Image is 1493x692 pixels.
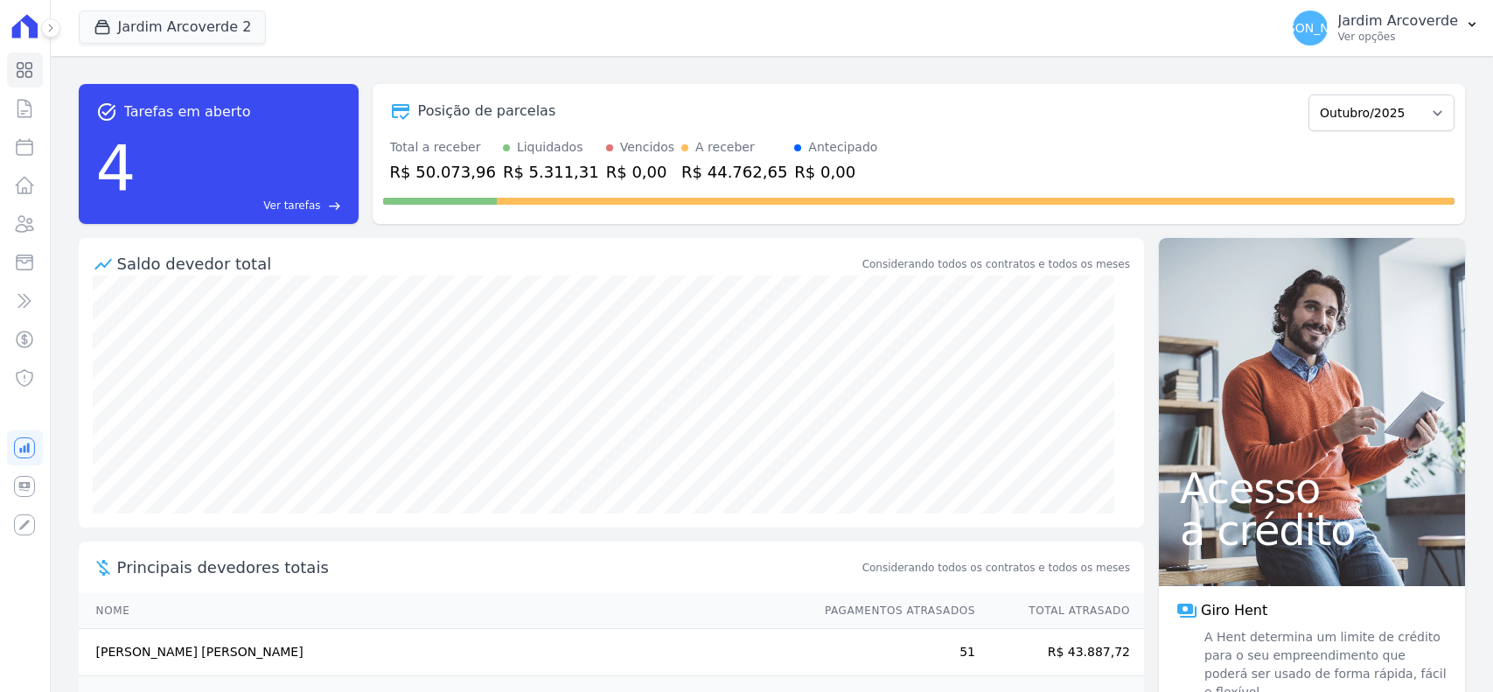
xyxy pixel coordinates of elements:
span: Ver tarefas [263,198,320,213]
th: Total Atrasado [976,593,1144,629]
button: Jardim Arcoverde 2 [79,10,267,44]
span: a crédito [1180,509,1444,551]
div: R$ 50.073,96 [390,160,496,184]
div: R$ 0,00 [606,160,674,184]
span: Giro Hent [1201,600,1267,621]
div: A receber [695,138,755,157]
span: [PERSON_NAME] [1259,22,1360,34]
div: Antecipado [808,138,877,157]
span: task_alt [96,101,117,122]
div: Considerando todos os contratos e todos os meses [862,256,1130,272]
div: Vencidos [620,138,674,157]
td: R$ 43.887,72 [976,629,1144,676]
td: [PERSON_NAME] [PERSON_NAME] [79,629,808,676]
span: Principais devedores totais [117,556,859,579]
span: Tarefas em aberto [124,101,251,122]
button: [PERSON_NAME] Jardim Arcoverde Ver opções [1279,3,1493,52]
div: R$ 44.762,65 [681,160,787,184]
div: 4 [96,122,136,213]
div: Posição de parcelas [418,101,556,122]
td: 51 [808,629,976,676]
span: Acesso [1180,467,1444,509]
p: Jardim Arcoverde [1338,12,1458,30]
div: Liquidados [517,138,583,157]
div: Total a receber [390,138,496,157]
div: R$ 0,00 [794,160,877,184]
span: east [328,199,341,213]
div: R$ 5.311,31 [503,160,599,184]
th: Pagamentos Atrasados [808,593,976,629]
span: Considerando todos os contratos e todos os meses [862,560,1130,576]
div: Saldo devedor total [117,252,859,276]
p: Ver opções [1338,30,1458,44]
a: Ver tarefas east [143,198,340,213]
th: Nome [79,593,808,629]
